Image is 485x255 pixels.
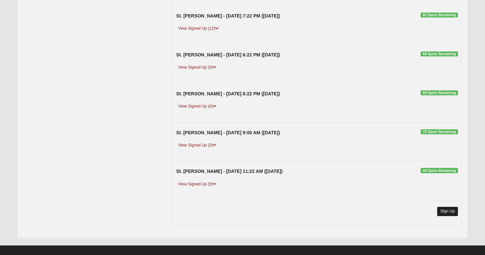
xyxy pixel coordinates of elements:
span: 69 Spots Remaining [421,90,458,96]
strong: St. [PERSON_NAME] - [DATE] 6:22 PM ([DATE]) [176,91,280,96]
strong: St. [PERSON_NAME] - [DATE] 7:22 PM ([DATE]) [176,13,280,18]
strong: St. [PERSON_NAME] - [DATE] 6:22 PM ([DATE]) [176,52,280,57]
strong: St. [PERSON_NAME] - [DATE] 9:00 AM ([DATE]) [176,130,280,135]
a: View Signed Up (6) [176,181,218,188]
span: 69 Spots Remaining [421,168,458,173]
strong: St. [PERSON_NAME] - [DATE] 11:22 AM ([DATE]) [176,169,283,174]
span: 72 Spots Remaining [421,129,458,135]
a: View Signed Up (6) [176,103,218,110]
a: Sign Up [437,207,458,216]
a: View Signed Up (12) [176,25,221,32]
span: 66 Spots Remaining [421,51,458,57]
a: View Signed Up (9) [176,64,218,71]
a: View Signed Up (3) [176,142,218,149]
span: 63 Spots Remaining [421,13,458,18]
